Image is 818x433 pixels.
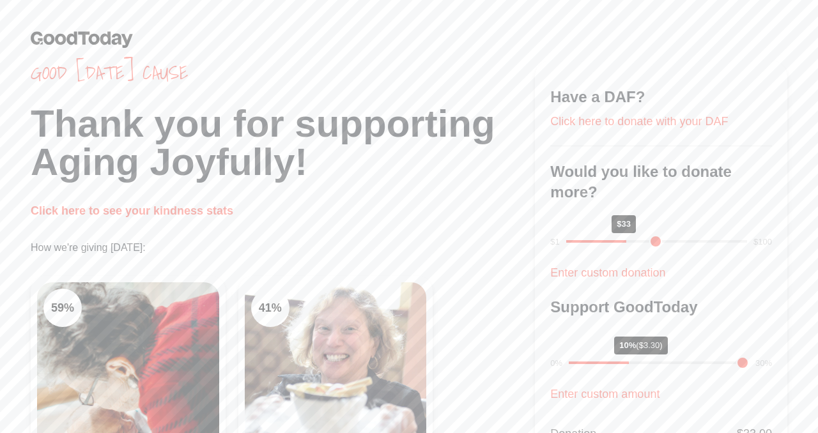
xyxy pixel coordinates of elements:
[550,115,728,128] a: Click here to donate with your DAF
[31,31,133,48] img: GoodToday
[550,236,559,248] div: $1
[550,87,772,107] h3: Have a DAF?
[614,337,667,354] div: 10%
[31,61,535,84] span: Good [DATE] cause
[636,340,662,350] span: ($3.30)
[31,240,535,255] p: How we're giving [DATE]:
[753,236,772,248] div: $100
[43,289,82,327] div: 59 %
[31,105,535,181] h1: Thank you for supporting Aging Joyfully!
[550,357,562,370] div: 0%
[755,357,772,370] div: 30%
[550,297,772,317] h3: Support GoodToday
[612,215,636,233] div: $33
[550,388,660,400] a: Enter custom amount
[550,266,665,279] a: Enter custom donation
[251,289,289,327] div: 41 %
[550,162,772,202] h3: Would you like to donate more?
[31,204,233,217] a: Click here to see your kindness stats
